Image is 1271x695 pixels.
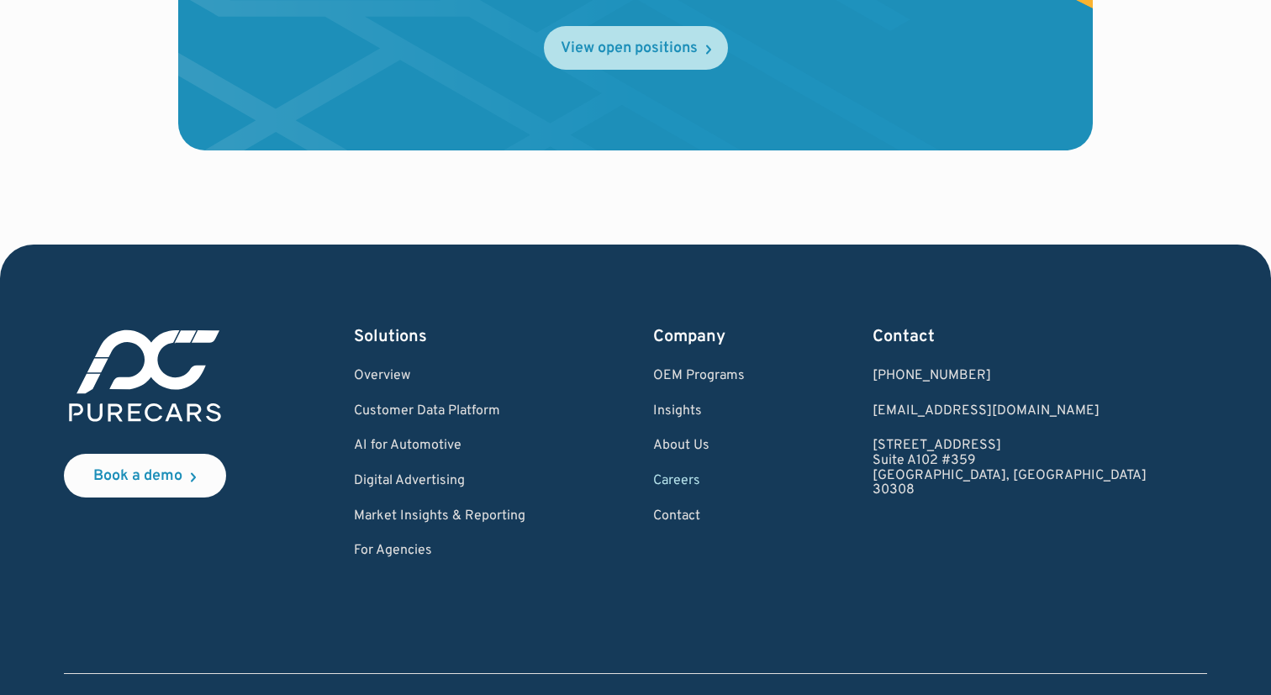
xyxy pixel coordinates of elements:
a: OEM Programs [653,369,745,384]
a: Digital Advertising [354,474,525,489]
div: [PHONE_NUMBER] [873,369,1147,384]
div: Book a demo [93,469,182,484]
div: Company [653,325,745,349]
a: AI for Automotive [354,439,525,454]
a: Contact [653,509,745,524]
a: Market Insights & Reporting [354,509,525,524]
a: View open positions [544,26,728,70]
a: About Us [653,439,745,454]
a: [STREET_ADDRESS]Suite A102 #359[GEOGRAPHIC_DATA], [GEOGRAPHIC_DATA]30308 [873,439,1147,498]
a: Email us [873,404,1147,419]
a: Book a demo [64,454,226,498]
a: For Agencies [354,544,525,559]
div: Solutions [354,325,525,349]
div: View open positions [561,41,698,56]
div: Contact [873,325,1147,349]
a: Careers [653,474,745,489]
a: Insights [653,404,745,419]
a: Customer Data Platform [354,404,525,419]
img: purecars logo [64,325,226,427]
a: Overview [354,369,525,384]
